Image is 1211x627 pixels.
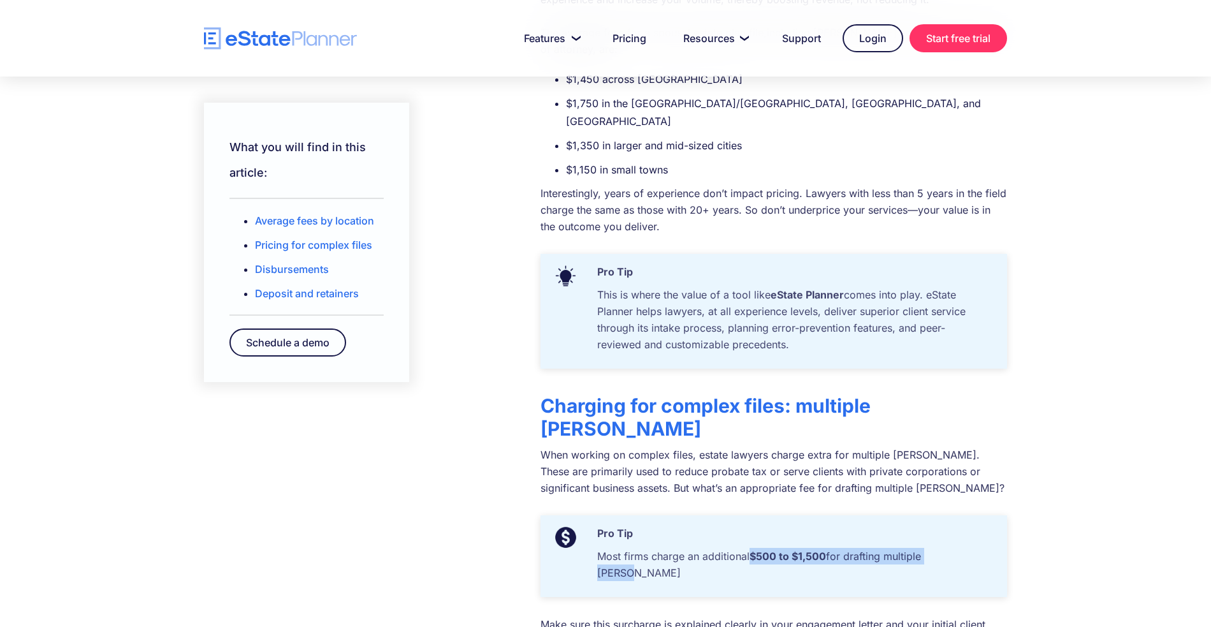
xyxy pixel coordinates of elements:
a: Disbursements [255,262,329,275]
li: $1,750 in the [GEOGRAPHIC_DATA]/[GEOGRAPHIC_DATA], [GEOGRAPHIC_DATA], and [GEOGRAPHIC_DATA] [566,94,1007,130]
strong: eState Planner [771,288,844,301]
a: Features [509,26,591,51]
li: $1,450 across [GEOGRAPHIC_DATA] [566,70,1007,88]
a: Average fees by location [255,214,374,226]
p: Pro Tip [591,263,994,286]
h2: What you will find in this article: [229,134,384,185]
a: home [204,27,357,50]
li: $1,350 in larger and mid-sized cities [566,136,1007,154]
a: Deposit and retainers [255,286,359,299]
p: Most firms charge an additional for drafting multiple [PERSON_NAME] [591,548,994,587]
p: Interestingly, years of experience don’t impact pricing. Lawyers with less than 5 years in the fi... [540,185,1007,235]
a: Schedule a demo [229,328,346,356]
p: Pro Tip [591,525,994,548]
li: $1,150 in small towns [566,161,1007,179]
a: Start free trial [910,24,1007,52]
a: Resources [668,26,760,51]
strong: Charging for complex files: multiple [PERSON_NAME] [540,394,871,440]
p: This is where the value of a tool like comes into play. eState Planner helps lawyers, at all expe... [591,286,994,359]
a: Support [767,26,836,51]
strong: $500 to $1,500 [750,550,826,563]
p: When working on complex files, estate lawyers charge extra for multiple [PERSON_NAME]. These are ... [540,446,1007,496]
a: Pricing for complex files [255,238,372,251]
a: Login [843,24,903,52]
a: Pricing [597,26,662,51]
